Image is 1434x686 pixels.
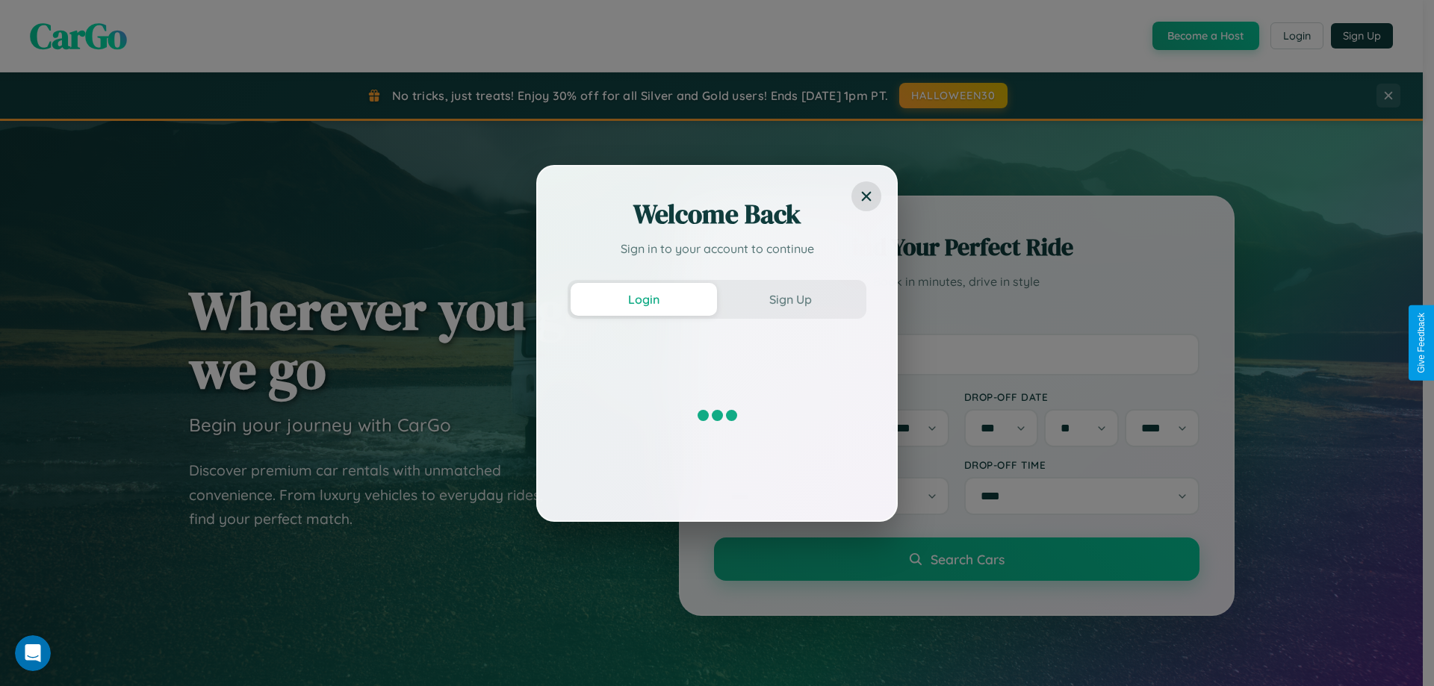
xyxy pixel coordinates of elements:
iframe: Intercom live chat [15,635,51,671]
div: Give Feedback [1416,313,1427,373]
h2: Welcome Back [568,196,866,232]
button: Sign Up [717,283,863,316]
button: Login [571,283,717,316]
p: Sign in to your account to continue [568,240,866,258]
